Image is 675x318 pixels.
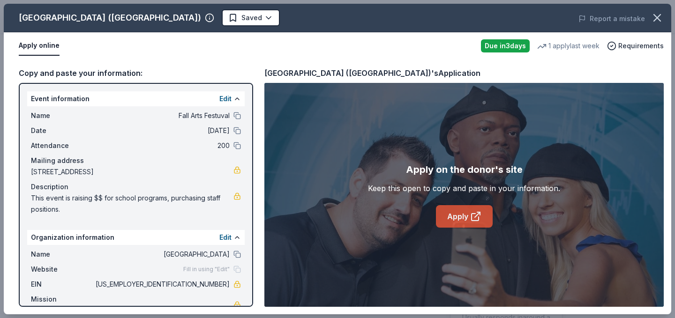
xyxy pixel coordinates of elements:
div: [GEOGRAPHIC_DATA] ([GEOGRAPHIC_DATA])'s Application [264,67,480,79]
div: Copy and paste your information: [19,67,253,79]
button: Saved [222,9,280,26]
span: [US_EMPLOYER_IDENTIFICATION_NUMBER] [94,279,230,290]
button: Edit [219,232,232,243]
button: Edit [219,93,232,104]
span: Fall Arts Festuval [94,110,230,121]
div: Mailing address [31,155,241,166]
span: Requirements [618,40,664,52]
span: Fill in using "Edit" [183,266,230,273]
span: Name [31,110,94,121]
button: Apply online [19,36,60,56]
span: [GEOGRAPHIC_DATA] [94,249,230,260]
div: Apply on the donor's site [406,162,523,177]
div: 1 apply last week [537,40,600,52]
span: 200 [94,140,230,151]
div: Due in 3 days [481,39,530,52]
span: This event is raising $$ for school programs, purchasing staff positions. [31,192,233,215]
div: [GEOGRAPHIC_DATA] ([GEOGRAPHIC_DATA]) [19,10,201,25]
button: Report a mistake [578,13,645,24]
span: Date [31,125,94,136]
a: Apply [436,205,493,228]
span: Attendance [31,140,94,151]
span: EIN [31,279,94,290]
span: [DATE] [94,125,230,136]
div: Description [31,181,241,192]
span: Mission statement [31,294,94,316]
button: Requirements [607,40,664,52]
div: Keep this open to copy and paste in your information. [368,183,560,194]
span: Name [31,249,94,260]
div: Event information [27,91,245,106]
span: Saved [241,12,262,23]
div: Organization information [27,230,245,245]
span: [STREET_ADDRESS] [31,166,233,177]
span: Website [31,264,94,275]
